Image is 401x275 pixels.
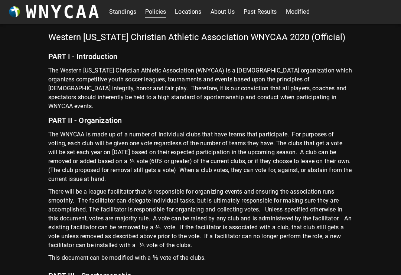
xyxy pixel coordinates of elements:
[48,253,353,266] p: This document can be modified with a ⅗ vote of the clubs.
[145,6,166,18] a: Policies
[48,187,353,253] p: There will be a league facilitator that is responsible for organizing events and ensuring the ass...
[9,6,20,17] img: wnycaaBall.png
[211,6,235,18] a: About Us
[286,6,310,18] a: Modified
[109,6,136,18] a: Standings
[48,130,353,187] p: The WNYCAA is made up of a number of individual clubs that have teams that participate. For purpo...
[175,6,201,18] a: Locations
[48,111,353,130] h6: PART II - Organization
[48,31,353,47] h5: Western [US_STATE] Christian Athletic Association WNYCAA 2020 (Official)
[244,6,277,18] a: Past Results
[26,1,101,22] h3: WNYCAA
[48,47,353,66] h6: PART I - Introduction
[48,66,353,111] p: The Western [US_STATE] Christian Athletic Association (WNYCAA) is a [DEMOGRAPHIC_DATA] organizati...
